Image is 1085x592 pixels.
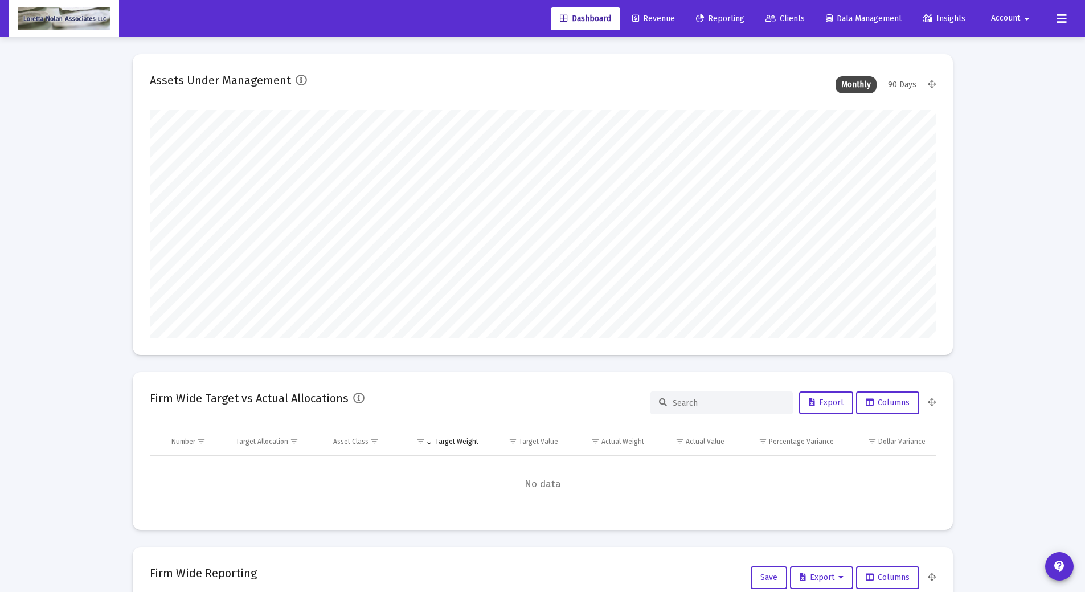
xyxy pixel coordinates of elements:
button: Columns [856,566,919,589]
td: Column Dollar Variance [842,428,935,455]
h2: Assets Under Management [150,71,291,89]
span: Export [809,398,844,407]
td: Column Target Value [486,428,567,455]
button: Export [790,566,853,589]
div: Target Weight [435,437,478,446]
span: Export [800,573,844,582]
div: Target Value [519,437,558,446]
span: Revenue [632,14,675,23]
a: Data Management [817,7,911,30]
span: Dashboard [560,14,611,23]
mat-icon: contact_support [1053,560,1066,573]
span: Show filter options for column 'Target Weight' [416,437,425,446]
h2: Firm Wide Target vs Actual Allocations [150,389,349,407]
div: Actual Value [686,437,724,446]
button: Save [751,566,787,589]
span: Show filter options for column 'Dollar Variance' [868,437,877,446]
div: Target Allocation [236,437,288,446]
a: Insights [914,7,975,30]
div: Monthly [836,76,877,93]
div: Number [171,437,195,446]
span: Show filter options for column 'Percentage Variance' [759,437,767,446]
button: Account [977,7,1047,30]
td: Column Actual Value [652,428,732,455]
span: Columns [866,398,910,407]
div: Data grid [150,428,936,513]
div: Actual Weight [601,437,644,446]
span: Columns [866,573,910,582]
span: Clients [765,14,805,23]
td: Column Target Weight [401,428,486,455]
a: Reporting [687,7,754,30]
td: Column Actual Weight [566,428,652,455]
span: Show filter options for column 'Actual Weight' [591,437,600,446]
div: Percentage Variance [769,437,834,446]
td: Column Asset Class [325,428,401,455]
button: Export [799,391,853,414]
span: Show filter options for column 'Asset Class' [370,437,379,446]
span: Show filter options for column 'Target Allocation' [290,437,298,446]
img: Dashboard [18,7,110,30]
button: Columns [856,391,919,414]
span: No data [150,478,936,491]
span: Save [760,573,777,582]
span: Data Management [826,14,902,23]
div: Dollar Variance [878,437,926,446]
input: Search [673,398,784,408]
a: Revenue [623,7,684,30]
a: Dashboard [551,7,620,30]
span: Reporting [696,14,744,23]
div: 90 Days [882,76,922,93]
span: Show filter options for column 'Target Value' [509,437,517,446]
h2: Firm Wide Reporting [150,564,257,582]
td: Column Number [163,428,228,455]
a: Clients [756,7,814,30]
td: Column Target Allocation [228,428,325,455]
span: Show filter options for column 'Actual Value' [675,437,684,446]
td: Column Percentage Variance [732,428,842,455]
span: Insights [923,14,965,23]
span: Show filter options for column 'Number' [197,437,206,446]
mat-icon: arrow_drop_down [1020,7,1034,30]
div: Asset Class [333,437,369,446]
span: Account [991,14,1020,23]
